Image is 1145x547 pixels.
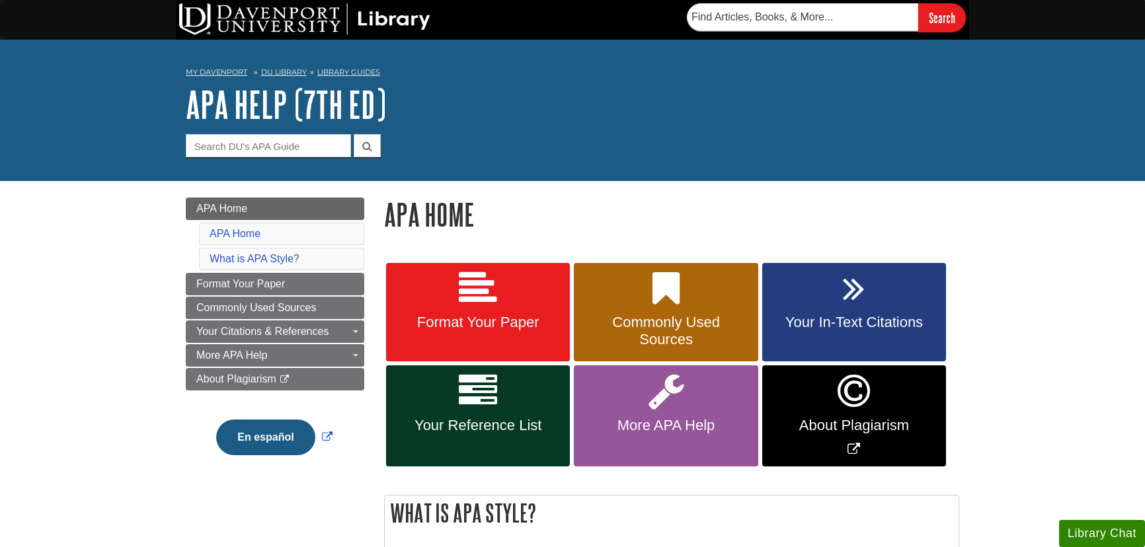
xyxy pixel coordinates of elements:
[385,495,959,530] h2: What is APA Style?
[918,3,966,32] input: Search
[186,198,364,220] a: APA Home
[186,297,364,319] a: Commonly Used Sources
[186,134,351,157] input: Search DU's APA Guide
[584,417,748,434] span: More APA Help
[772,314,936,331] span: Your In-Text Citations
[762,263,946,362] a: Your In-Text Citations
[584,314,748,348] span: Commonly Used Sources
[386,263,570,362] a: Format Your Paper
[762,365,946,466] a: Link opens in new window
[196,278,285,289] span: Format Your Paper
[210,228,260,239] a: APA Home
[386,365,570,466] a: Your Reference List
[186,344,364,367] a: More APA Help
[186,67,247,78] a: My Davenport
[186,320,364,343] a: Your Citations & References
[196,203,247,214] span: APA Home
[216,419,315,455] button: En español
[396,314,560,331] span: Format Your Paper
[179,3,430,35] img: DU Library
[687,3,918,31] input: Find Articles, Books, & More...
[574,365,758,466] a: More APA Help
[1059,520,1145,547] button: Library Chat
[210,253,299,264] a: What is APA Style?
[196,326,329,337] span: Your Citations & References
[186,368,364,390] a: About Plagiarism
[186,63,959,85] nav: breadcrumb
[772,417,936,434] span: About Plagiarism
[196,349,267,361] span: More APA Help
[574,263,758,362] a: Commonly Used Sources
[213,431,335,443] a: Link opens in new window
[317,67,380,77] a: Library Guides
[196,302,316,313] span: Commonly Used Sources
[687,3,966,32] form: Searches DU Library's articles, books, and more
[261,67,307,77] a: DU Library
[279,375,290,384] i: This link opens in a new window
[196,373,276,384] span: About Plagiarism
[186,198,364,478] div: Guide Page Menu
[186,273,364,295] a: Format Your Paper
[384,198,959,231] h1: APA Home
[396,417,560,434] span: Your Reference List
[186,84,386,125] a: APA Help (7th Ed)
